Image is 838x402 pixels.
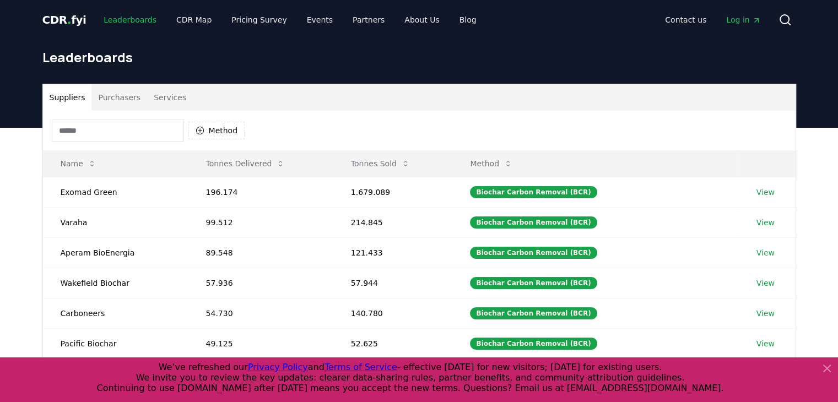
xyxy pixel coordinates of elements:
[756,278,775,289] a: View
[43,268,188,298] td: Wakefield Biochar
[43,177,188,207] td: Exomad Green
[470,338,597,350] div: Biochar Carbon Removal (BCR)
[188,207,333,237] td: 99.512
[91,84,147,111] button: Purchasers
[717,10,769,30] a: Log in
[451,10,485,30] a: Blog
[726,14,760,25] span: Log in
[188,328,333,358] td: 49.125
[42,48,796,66] h1: Leaderboards
[756,187,775,198] a: View
[756,217,775,228] a: View
[333,207,453,237] td: 214.845
[342,153,419,175] button: Tonnes Sold
[188,268,333,298] td: 57.936
[188,298,333,328] td: 54.730
[188,122,245,139] button: Method
[67,13,71,26] span: .
[298,10,342,30] a: Events
[333,268,453,298] td: 57.944
[95,10,165,30] a: Leaderboards
[756,338,775,349] a: View
[52,153,105,175] button: Name
[756,308,775,319] a: View
[333,298,453,328] td: 140.780
[470,216,597,229] div: Biochar Carbon Removal (BCR)
[197,153,294,175] button: Tonnes Delivered
[461,153,521,175] button: Method
[344,10,393,30] a: Partners
[43,84,92,111] button: Suppliers
[470,307,597,319] div: Biochar Carbon Removal (BCR)
[470,277,597,289] div: Biochar Carbon Removal (BCR)
[43,328,188,358] td: Pacific Biochar
[756,247,775,258] a: View
[223,10,295,30] a: Pricing Survey
[42,12,86,28] a: CDR.fyi
[656,10,715,30] a: Contact us
[656,10,769,30] nav: Main
[188,177,333,207] td: 196.174
[147,84,193,111] button: Services
[333,328,453,358] td: 52.625
[396,10,448,30] a: About Us
[43,298,188,328] td: Carboneers
[43,237,188,268] td: Aperam BioEnergia
[43,207,188,237] td: Varaha
[470,247,597,259] div: Biochar Carbon Removal (BCR)
[95,10,485,30] nav: Main
[333,237,453,268] td: 121.433
[188,237,333,268] td: 89.548
[167,10,220,30] a: CDR Map
[333,177,453,207] td: 1.679.089
[470,186,597,198] div: Biochar Carbon Removal (BCR)
[42,13,86,26] span: CDR fyi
